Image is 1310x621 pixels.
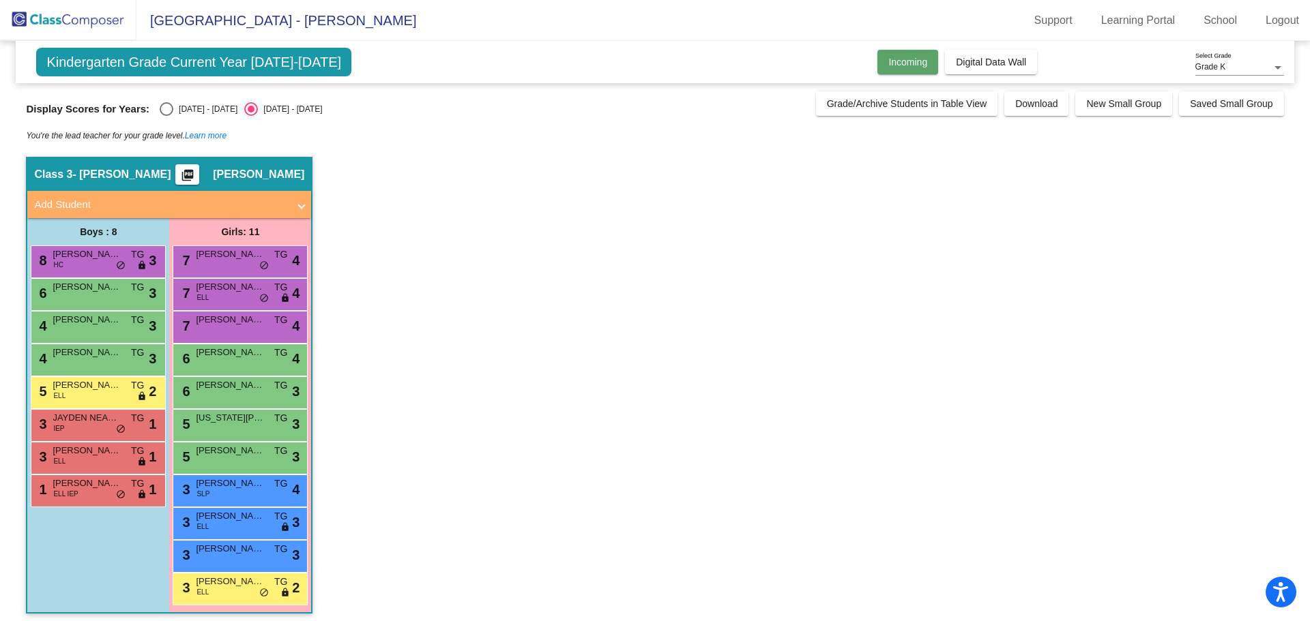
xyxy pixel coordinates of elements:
[136,10,416,31] span: [GEOGRAPHIC_DATA] - [PERSON_NAME]
[1179,91,1283,116] button: Saved Small Group
[116,489,126,500] span: do_not_disturb_alt
[956,57,1026,67] span: Digital Data Wall
[196,346,264,359] span: [PERSON_NAME]
[877,50,938,74] button: Incoming
[149,414,156,434] span: 1
[179,318,190,333] span: 7
[175,164,199,185] button: Print Students Details
[945,50,1037,74] button: Digital Data Wall
[196,313,264,327] span: [PERSON_NAME]
[827,98,987,109] span: Grade/Archive Students in Table View
[179,416,190,431] span: 5
[274,411,287,425] span: TG
[131,476,144,491] span: TG
[196,247,264,261] span: [PERSON_NAME]
[185,131,227,140] a: Learn more
[35,286,46,301] span: 6
[53,476,121,490] span: [PERSON_NAME] RICO
[1023,10,1083,31] a: Support
[196,476,264,490] span: [PERSON_NAME]
[179,547,190,562] span: 3
[274,444,287,458] span: TG
[137,489,147,500] span: lock
[131,346,144,360] span: TG
[160,102,322,116] mat-radio-group: Select an option
[53,456,65,466] span: ELL
[53,280,121,294] span: [PERSON_NAME]
[274,346,287,360] span: TG
[35,384,46,399] span: 5
[292,316,300,336] span: 4
[196,542,264,556] span: [PERSON_NAME]
[149,479,156,500] span: 1
[292,446,300,467] span: 3
[35,449,46,464] span: 3
[259,588,269,599] span: do_not_disturb_alt
[274,280,287,294] span: TG
[213,168,304,181] span: [PERSON_NAME]
[196,587,209,597] span: ELL
[196,489,209,499] span: SLP
[280,293,290,304] span: lock
[169,218,311,245] div: Girls: 11
[259,260,269,271] span: do_not_disturb_alt
[274,313,287,327] span: TG
[53,313,121,327] span: [PERSON_NAME]
[27,191,311,218] mat-expansion-panel-header: Add Student
[292,348,300,369] span: 4
[179,384,190,399] span: 6
[35,416,46,431] span: 3
[149,250,156,271] span: 3
[53,411,121,425] span: JAYDEN NEARING
[816,91,998,116] button: Grade/Archive Students in Table View
[36,48,351,76] span: Kindergarten Grade Current Year [DATE]-[DATE]
[292,381,300,402] span: 3
[53,247,121,261] span: [PERSON_NAME]
[26,131,227,140] i: You're the lead teacher for your grade level.
[292,414,300,434] span: 3
[72,168,171,181] span: - [PERSON_NAME]
[53,489,78,499] span: ELL IEP
[179,515,190,530] span: 3
[35,318,46,333] span: 4
[53,444,121,457] span: [PERSON_NAME]
[131,313,144,327] span: TG
[274,378,287,393] span: TG
[179,351,190,366] span: 6
[292,479,300,500] span: 4
[179,482,190,497] span: 3
[131,247,144,262] span: TG
[259,293,269,304] span: do_not_disturb_alt
[1015,98,1058,109] span: Download
[34,197,288,213] mat-panel-title: Add Student
[116,260,126,271] span: do_not_disturb_alt
[149,283,156,303] span: 3
[26,103,149,115] span: Display Scores for Years:
[1190,98,1272,109] span: Saved Small Group
[1195,62,1226,72] span: Grade K
[35,253,46,268] span: 8
[292,545,300,565] span: 3
[149,348,156,369] span: 3
[34,168,72,181] span: Class 3
[196,378,264,392] span: [PERSON_NAME]
[149,446,156,467] span: 1
[35,351,46,366] span: 4
[196,292,209,303] span: ELL
[149,316,156,336] span: 3
[292,283,300,303] span: 4
[179,168,196,187] mat-icon: picture_as_pdf
[53,423,64,434] span: IEP
[274,542,287,556] span: TG
[196,411,264,425] span: [US_STATE][PERSON_NAME]
[196,575,264,588] span: [PERSON_NAME]
[179,253,190,268] span: 7
[179,286,190,301] span: 7
[196,521,209,532] span: ELL
[1090,10,1187,31] a: Learning Portal
[53,346,121,359] span: [PERSON_NAME]
[137,457,147,468] span: lock
[53,378,121,392] span: [PERSON_NAME][GEOGRAPHIC_DATA]
[179,580,190,595] span: 3
[35,482,46,497] span: 1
